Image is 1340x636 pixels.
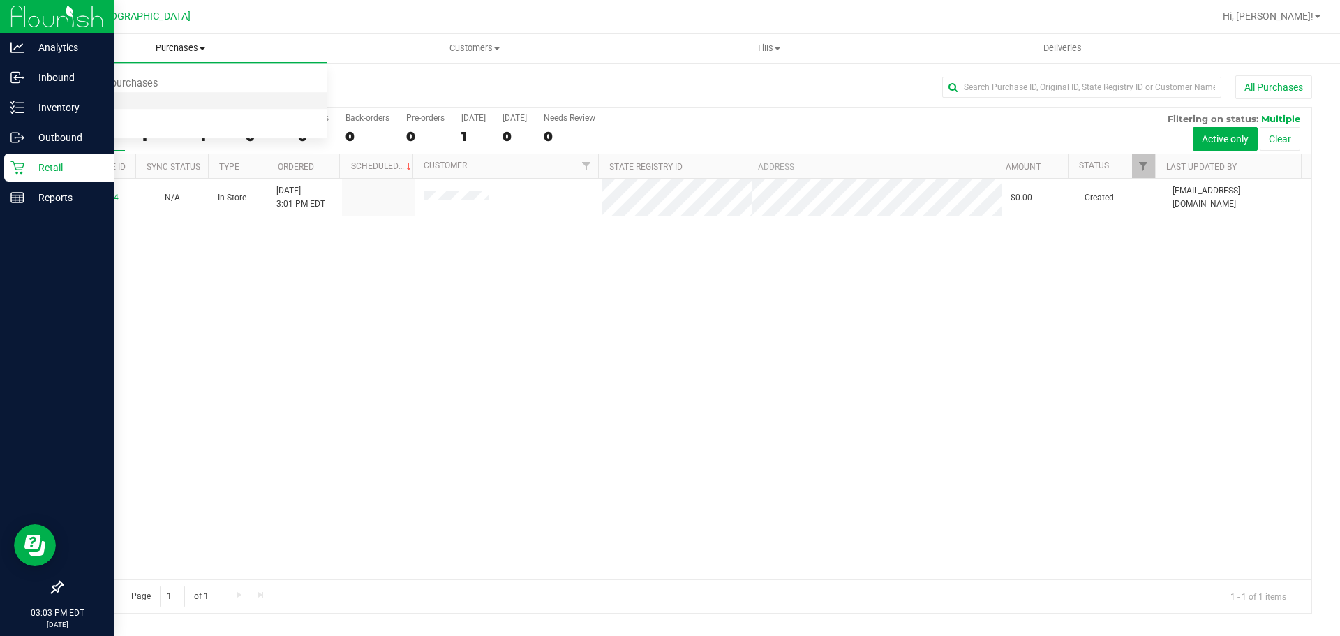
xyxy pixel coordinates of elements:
a: Last Updated By [1166,162,1237,172]
a: Customer [424,161,467,170]
p: Outbound [24,129,108,146]
inline-svg: Retail [10,161,24,175]
inline-svg: Reports [10,191,24,205]
span: Tills [622,42,914,54]
span: 1 - 1 of 1 items [1219,586,1297,607]
a: Purchases Summary of purchases Fulfillment All purchases [33,34,327,63]
a: Tills [621,34,915,63]
div: Pre-orders [406,113,445,123]
div: [DATE] [461,113,486,123]
a: 11985064 [80,193,119,202]
p: 03:03 PM EDT [6,607,108,619]
a: Filter [575,154,598,178]
p: Analytics [24,39,108,56]
a: Status [1079,161,1109,170]
span: Page of 1 [119,586,220,607]
iframe: Resource center [14,524,56,566]
th: Address [747,154,995,179]
a: Filter [1132,154,1155,178]
a: Sync Status [147,162,200,172]
inline-svg: Inbound [10,71,24,84]
span: In-Store [218,191,246,205]
button: N/A [165,191,180,205]
div: 0 [406,128,445,145]
span: Customers [328,42,620,54]
span: Purchases [33,42,327,54]
p: Inbound [24,69,108,86]
span: Multiple [1261,113,1300,124]
inline-svg: Outbound [10,131,24,145]
span: Filtering on status: [1168,113,1258,124]
span: [GEOGRAPHIC_DATA] [95,10,191,22]
span: Hi, [PERSON_NAME]! [1223,10,1313,22]
input: Search Purchase ID, Original ID, State Registry ID or Customer Name... [942,77,1221,98]
div: 1 [461,128,486,145]
inline-svg: Inventory [10,101,24,114]
input: 1 [160,586,185,607]
div: 0 [502,128,527,145]
a: Customers [327,34,621,63]
button: Active only [1193,127,1258,151]
inline-svg: Analytics [10,40,24,54]
span: Created [1085,191,1114,205]
div: Needs Review [544,113,595,123]
p: Retail [24,159,108,176]
button: All Purchases [1235,75,1312,99]
a: Scheduled [351,161,415,171]
div: Back-orders [345,113,389,123]
p: [DATE] [6,619,108,630]
a: Amount [1006,162,1041,172]
span: [DATE] 3:01 PM EDT [276,184,325,211]
p: Reports [24,189,108,206]
span: Deliveries [1025,42,1101,54]
a: Deliveries [916,34,1209,63]
div: 0 [345,128,389,145]
p: Inventory [24,99,108,116]
a: State Registry ID [609,162,683,172]
span: Not Applicable [165,193,180,202]
a: Ordered [278,162,314,172]
span: $0.00 [1011,191,1032,205]
span: [EMAIL_ADDRESS][DOMAIN_NAME] [1172,184,1303,211]
div: [DATE] [502,113,527,123]
div: 0 [544,128,595,145]
a: Type [219,162,239,172]
button: Clear [1260,127,1300,151]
